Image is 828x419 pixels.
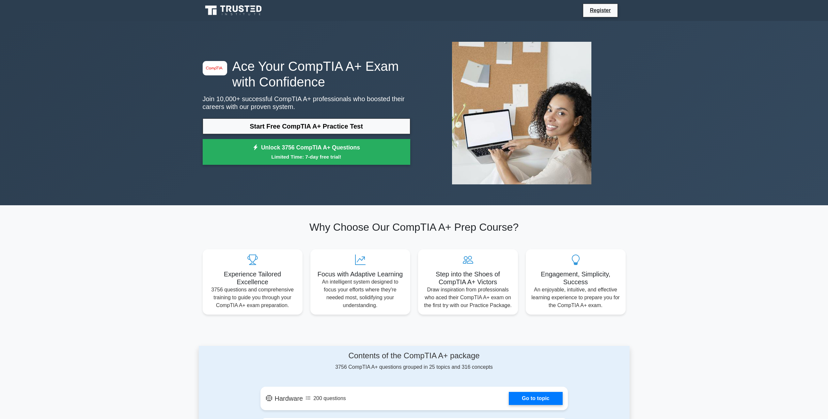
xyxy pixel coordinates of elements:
[203,139,410,165] a: Unlock 3756 CompTIA A+ QuestionsLimited Time: 7-day free trial!
[509,392,562,405] a: Go to topic
[423,286,513,309] p: Draw inspiration from professionals who aced their CompTIA A+ exam on the first try with our Prac...
[203,58,410,90] h1: Ace Your CompTIA A+ Exam with Confidence
[531,270,620,286] h5: Engagement, Simplicity, Success
[316,270,405,278] h5: Focus with Adaptive Learning
[423,270,513,286] h5: Step into the Shoes of CompTIA A+ Victors
[208,270,297,286] h5: Experience Tailored Excellence
[203,95,410,111] p: Join 10,000+ successful CompTIA A+ professionals who boosted their careers with our proven system.
[260,351,568,361] h4: Contents of the CompTIA A+ package
[203,118,410,134] a: Start Free CompTIA A+ Practice Test
[531,286,620,309] p: An enjoyable, intuitive, and effective learning experience to prepare you for the CompTIA A+ exam.
[316,278,405,309] p: An intelligent system designed to focus your efforts where they're needed most, solidifying your ...
[208,286,297,309] p: 3756 questions and comprehensive training to guide you through your CompTIA A+ exam preparation.
[211,153,402,161] small: Limited Time: 7-day free trial!
[260,351,568,371] div: 3756 CompTIA A+ questions grouped in 25 topics and 316 concepts
[586,6,615,14] a: Register
[203,221,626,233] h2: Why Choose Our CompTIA A+ Prep Course?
